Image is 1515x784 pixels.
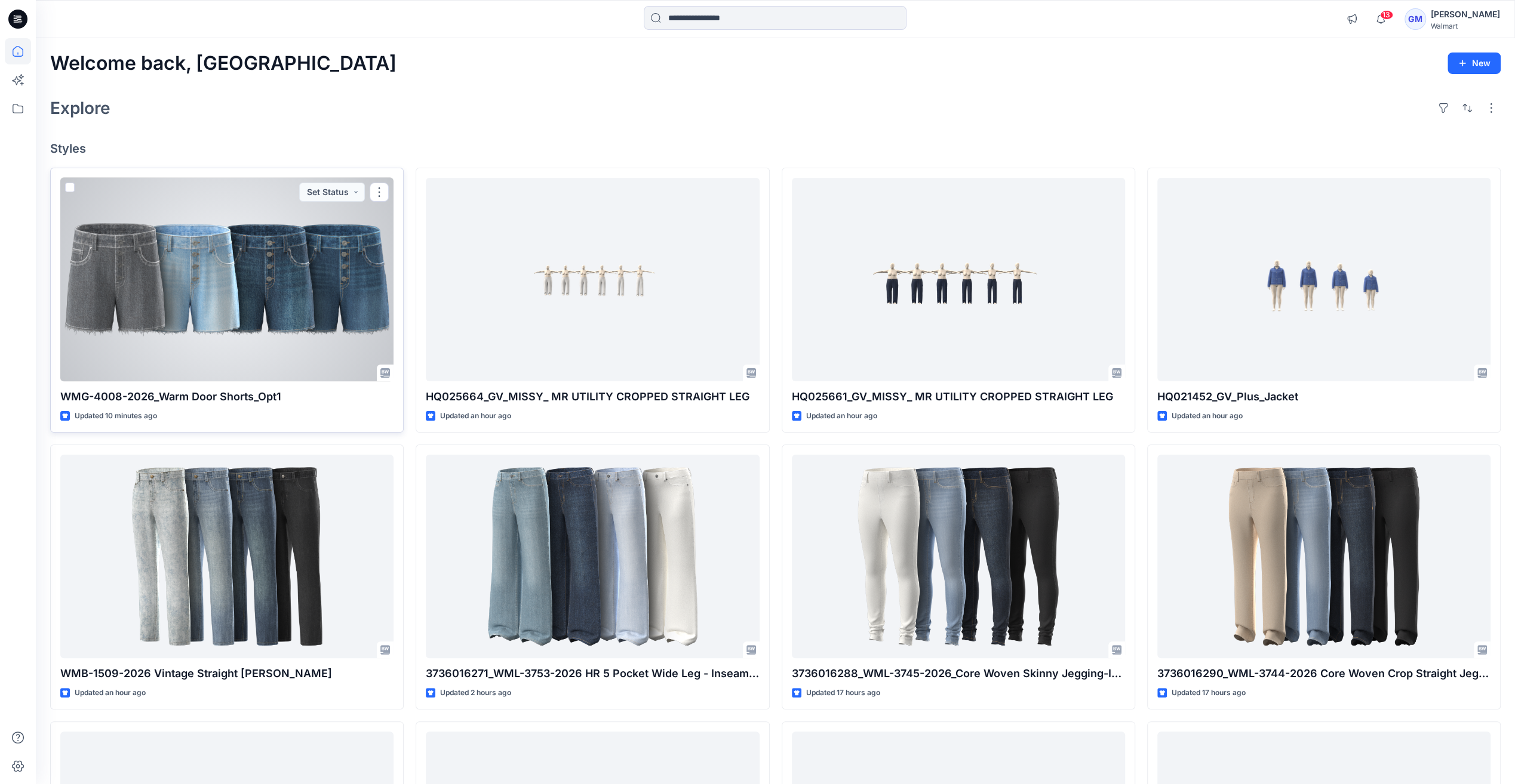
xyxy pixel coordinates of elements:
[440,687,511,699] p: Updated 2 hours ago
[1172,410,1243,422] p: Updated an hour ago
[1380,10,1393,20] span: 13
[792,178,1125,381] a: HQ025661_GV_MISSY_ MR UTILITY CROPPED STRAIGHT LEG
[426,455,759,658] a: 3736016271_WML-3753-2026 HR 5 Pocket Wide Leg - Inseam 30
[60,665,394,682] p: WMB-1509-2026 Vintage Straight [PERSON_NAME]
[1157,455,1491,658] a: 3736016290_WML-3744-2026 Core Woven Crop Straight Jegging - Inseam 29
[75,410,157,422] p: Updated 10 minutes ago
[1157,665,1491,682] p: 3736016290_WML-3744-2026 Core Woven Crop Straight Jegging - Inseam 29
[60,455,394,658] a: WMB-1509-2026 Vintage Straight Jean
[50,141,1501,156] h4: Styles
[1405,8,1426,30] div: GM
[792,665,1125,682] p: 3736016288_WML-3745-2026_Core Woven Skinny Jegging-Inseam 28.5
[426,388,759,405] p: HQ025664_GV_MISSY_ MR UTILITY CROPPED STRAIGHT LEG
[1157,178,1491,381] a: HQ021452_GV_Plus_Jacket
[440,410,511,422] p: Updated an hour ago
[75,687,146,699] p: Updated an hour ago
[806,687,880,699] p: Updated 17 hours ago
[426,178,759,381] a: HQ025664_GV_MISSY_ MR UTILITY CROPPED STRAIGHT LEG
[1448,53,1501,74] button: New
[806,410,877,422] p: Updated an hour ago
[60,178,394,381] a: WMG-4008-2026_Warm Door Shorts_Opt1
[60,388,394,405] p: WMG-4008-2026_Warm Door Shorts_Opt1
[50,98,110,118] h2: Explore
[426,665,759,682] p: 3736016271_WML-3753-2026 HR 5 Pocket Wide Leg - Inseam 30
[1172,687,1246,699] p: Updated 17 hours ago
[792,388,1125,405] p: HQ025661_GV_MISSY_ MR UTILITY CROPPED STRAIGHT LEG
[1157,388,1491,405] p: HQ021452_GV_Plus_Jacket
[1431,21,1500,30] div: Walmart
[50,53,397,75] h2: Welcome back, [GEOGRAPHIC_DATA]
[792,455,1125,658] a: 3736016288_WML-3745-2026_Core Woven Skinny Jegging-Inseam 28.5
[1431,7,1500,21] div: [PERSON_NAME]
